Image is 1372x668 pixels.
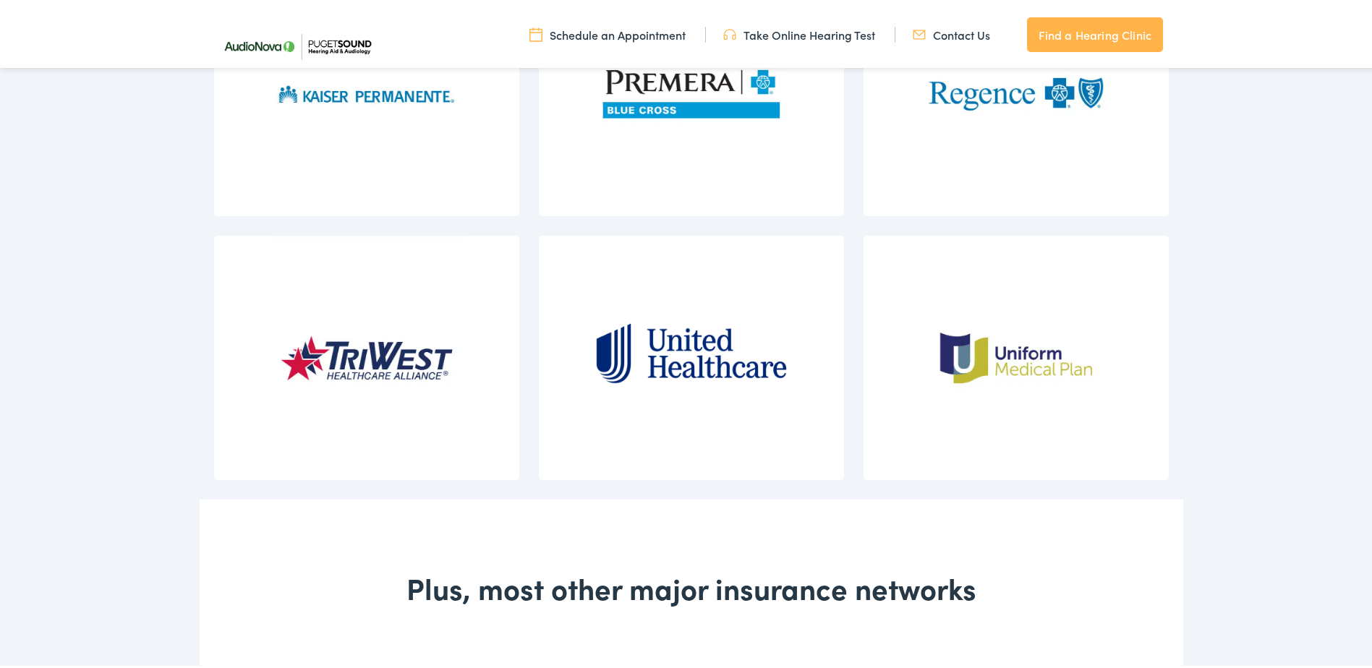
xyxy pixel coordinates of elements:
a: Find a Hearing Clinic [1027,14,1163,49]
a: Take Online Hearing Test [723,24,875,40]
a: Schedule an Appointment [529,24,686,40]
img: united healthcare logo [592,233,791,476]
a: Contact Us [913,24,990,40]
img: utility icon [529,24,542,40]
img: utility icon [723,24,736,40]
img: utility icon [913,24,926,40]
img: Puget Sound Hearing Aid & Audiology in Seattle partners with TriWest Healthcare Alliance [268,233,466,476]
img: Puget Sound Hearing Aid & Audiology in Seattle partners with Uniform Medical Plan [917,233,1115,476]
